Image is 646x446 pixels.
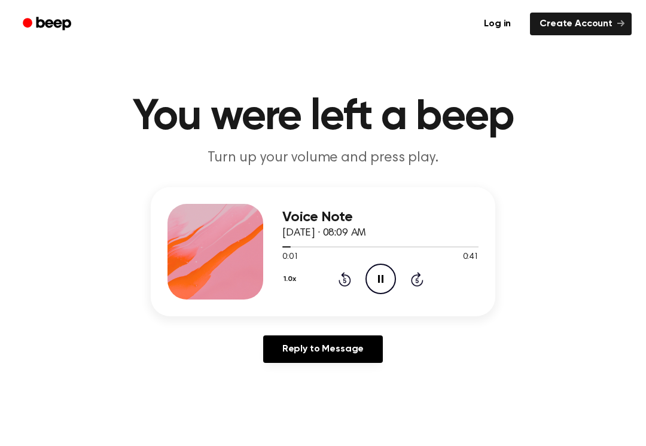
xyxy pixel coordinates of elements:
[282,228,366,239] span: [DATE] · 08:09 AM
[282,209,479,225] h3: Voice Note
[472,10,523,38] a: Log in
[530,13,632,35] a: Create Account
[463,251,479,264] span: 0:41
[14,13,82,36] a: Beep
[93,148,553,168] p: Turn up your volume and press play.
[282,251,298,264] span: 0:01
[263,335,383,363] a: Reply to Message
[17,96,629,139] h1: You were left a beep
[282,269,300,289] button: 1.0x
